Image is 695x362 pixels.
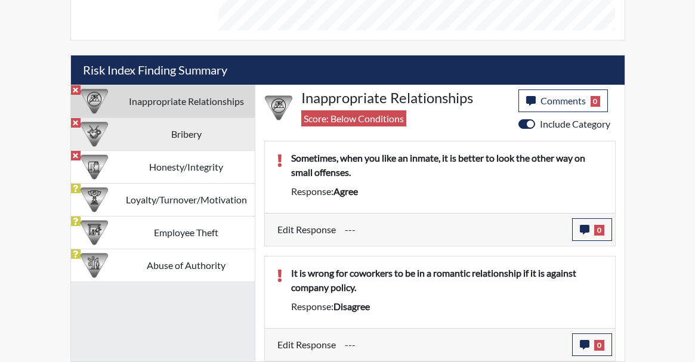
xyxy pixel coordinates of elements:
[336,218,572,241] div: Update the test taker's response, the change might impact the score
[81,120,108,148] img: CATEGORY%20ICON-03.c5611939.png
[301,89,509,107] h4: Inappropriate Relationships
[301,110,406,126] span: Score: Below Conditions
[594,340,604,351] span: 0
[333,185,358,197] span: agree
[81,219,108,246] img: CATEGORY%20ICON-07.58b65e52.png
[71,55,625,85] h5: Risk Index Finding Summary
[518,89,608,112] button: Comments0
[81,153,108,181] img: CATEGORY%20ICON-11.a5f294f4.png
[333,301,370,312] span: disagree
[81,186,108,214] img: CATEGORY%20ICON-17.40ef8247.png
[540,95,586,106] span: Comments
[81,252,108,279] img: CATEGORY%20ICON-01.94e51fac.png
[336,333,572,356] div: Update the test taker's response, the change might impact the score
[81,88,108,115] img: CATEGORY%20ICON-14.139f8ef7.png
[540,117,610,131] label: Include Category
[282,299,612,314] div: Response:
[118,249,254,282] td: Abuse of Authority
[277,333,336,356] label: Edit Response
[291,151,603,180] p: Sometimes, when you like an inmate, it is better to look the other way on small offenses.
[118,184,254,216] td: Loyalty/Turnover/Motivation
[118,216,254,249] td: Employee Theft
[118,85,254,118] td: Inappropriate Relationships
[282,184,612,199] div: Response:
[591,96,601,107] span: 0
[265,94,292,122] img: CATEGORY%20ICON-14.139f8ef7.png
[277,218,336,241] label: Edit Response
[594,225,604,236] span: 0
[118,151,254,184] td: Honesty/Integrity
[572,218,612,241] button: 0
[291,266,603,295] p: It is wrong for coworkers to be in a romantic relationship if it is against company policy.
[118,118,254,151] td: Bribery
[572,333,612,356] button: 0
